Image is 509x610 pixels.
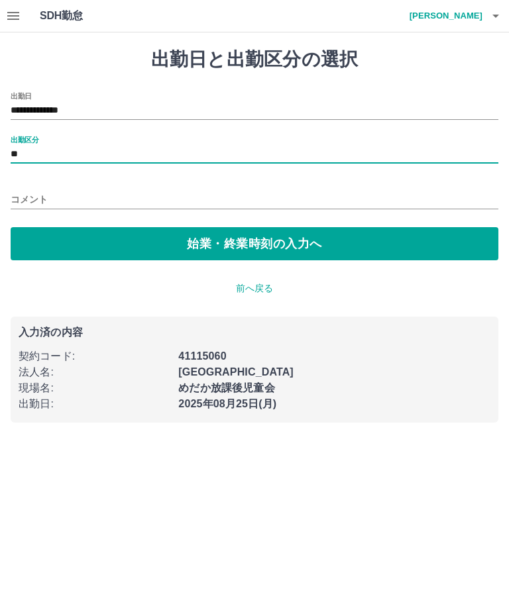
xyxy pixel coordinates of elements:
[178,382,274,393] b: めだか放課後児童会
[19,327,490,338] p: 入力済の内容
[178,366,294,378] b: [GEOGRAPHIC_DATA]
[11,48,498,71] h1: 出勤日と出勤区分の選択
[11,134,38,144] label: 出勤区分
[19,364,170,380] p: 法人名 :
[178,398,276,409] b: 2025年08月25日(月)
[19,396,170,412] p: 出勤日 :
[19,380,170,396] p: 現場名 :
[19,348,170,364] p: 契約コード :
[11,227,498,260] button: 始業・終業時刻の入力へ
[11,91,32,101] label: 出勤日
[178,350,226,362] b: 41115060
[11,281,498,295] p: 前へ戻る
